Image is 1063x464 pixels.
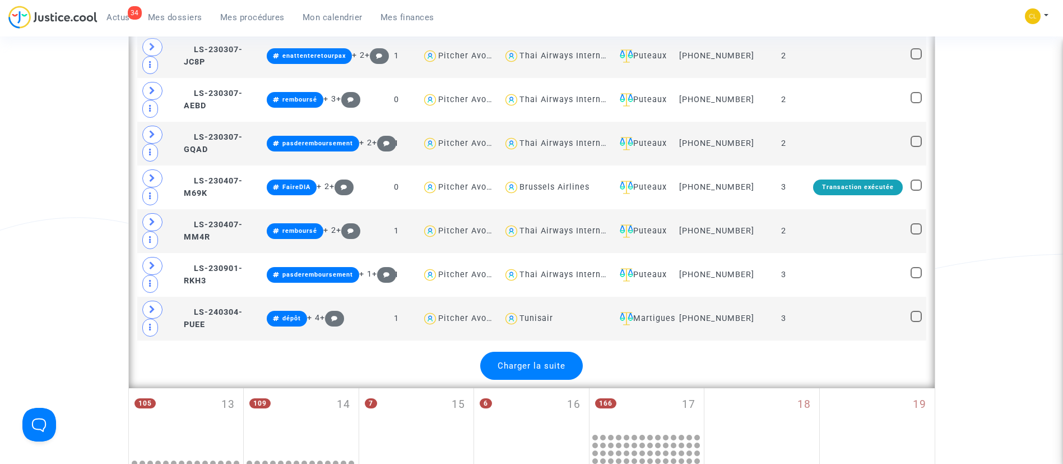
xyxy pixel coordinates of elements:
[320,313,344,323] span: +
[758,78,809,122] td: 2
[380,12,434,22] span: Mes finances
[128,6,142,20] div: 34
[98,9,139,26] a: 34Actus
[503,311,519,327] img: icon-user.svg
[438,139,500,148] div: Pitcher Avocat
[519,314,553,323] div: Tunisair
[758,209,809,253] td: 2
[758,34,809,78] td: 2
[620,268,633,282] img: icon-faciliter-sm.svg
[615,181,671,194] div: Puteaux
[1025,8,1041,24] img: 6fca9af68d76bfc0a5525c74dfee314f
[519,51,630,61] div: Thai Airways International
[675,34,758,78] td: [PHONE_NUMBER]
[282,271,353,278] span: pasderemboursement
[317,182,329,191] span: + 2
[675,78,758,122] td: [PHONE_NUMBER]
[106,12,130,22] span: Actus
[375,78,418,122] td: 0
[519,139,630,148] div: Thai Airways International
[675,166,758,209] td: [PHONE_NUMBER]
[303,12,363,22] span: Mon calendrier
[422,92,438,108] img: icon-user.svg
[221,397,235,413] span: 13
[620,137,633,150] img: icon-faciliter-sm.svg
[307,313,320,323] span: + 4
[359,138,372,148] span: + 2
[282,140,353,147] span: pasderemboursement
[375,209,418,253] td: 1
[129,388,244,457] div: lundi octobre 13, 105 events, click to expand
[139,9,211,26] a: Mes dossiers
[620,93,633,107] img: icon-faciliter-sm.svg
[375,297,418,341] td: 1
[503,267,519,283] img: icon-user.svg
[438,226,500,236] div: Pitcher Avocat
[758,166,809,209] td: 3
[519,95,630,104] div: Thai Airways International
[620,181,633,194] img: icon-faciliter-sm.svg
[675,209,758,253] td: [PHONE_NUMBER]
[474,388,589,457] div: jeudi octobre 16, 6 events, click to expand
[148,12,202,22] span: Mes dossiers
[615,49,671,63] div: Puteaux
[184,307,243,329] span: LS-240304-PUEE
[372,269,396,279] span: +
[22,408,56,442] iframe: Help Scout Beacon - Open
[244,388,359,457] div: mardi octobre 14, 109 events, click to expand
[519,270,630,279] div: Thai Airways International
[438,270,500,279] div: Pitcher Avocat
[184,132,243,154] span: LS-230307-GQAD
[620,312,633,325] img: icon-faciliter-sm.svg
[615,268,671,282] div: Puteaux
[503,136,519,152] img: icon-user.svg
[294,9,372,26] a: Mon calendrier
[337,397,350,413] span: 14
[438,95,500,104] div: Pitcher Avocat
[422,180,438,196] img: icon-user.svg
[375,166,418,209] td: 0
[682,397,695,413] span: 17
[184,45,243,67] span: LS-230307-JC8P
[372,138,396,148] span: +
[184,264,243,286] span: LS-230901-RKH3
[184,176,243,198] span: LS-230407-M69K
[438,51,500,61] div: Pitcher Avocat
[615,224,671,238] div: Puteaux
[503,48,519,65] img: icon-user.svg
[8,6,98,29] img: jc-logo.svg
[452,397,465,413] span: 15
[336,94,360,104] span: +
[365,398,377,408] span: 7
[422,267,438,283] img: icon-user.svg
[375,253,418,297] td: 1
[615,312,671,325] div: Martigues
[758,253,809,297] td: 3
[758,297,809,341] td: 3
[282,96,317,103] span: remboursé
[422,48,438,65] img: icon-user.svg
[519,182,589,192] div: Brussels Airlines
[336,226,360,235] span: +
[365,50,389,60] span: +
[220,12,285,22] span: Mes procédures
[282,315,301,322] span: dépôt
[323,226,336,235] span: + 2
[675,253,758,297] td: [PHONE_NUMBER]
[211,9,294,26] a: Mes procédures
[519,226,630,236] div: Thai Airways International
[438,314,500,323] div: Pitcher Avocat
[615,137,671,150] div: Puteaux
[282,227,317,235] span: remboursé
[503,92,519,108] img: icon-user.svg
[184,89,243,111] span: LS-230307-AEBD
[375,34,418,78] td: 1
[372,9,443,26] a: Mes finances
[422,136,438,152] img: icon-user.svg
[813,180,903,195] div: Transaction exécutée
[282,52,346,59] span: enattenteretourpax
[595,398,616,408] span: 166
[352,50,365,60] span: + 2
[498,361,565,371] span: Charger la suite
[675,122,758,166] td: [PHONE_NUMBER]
